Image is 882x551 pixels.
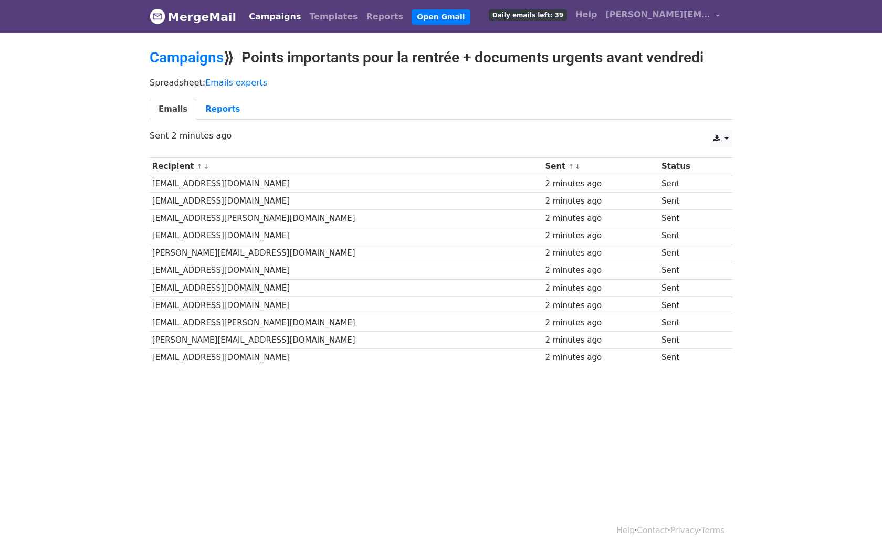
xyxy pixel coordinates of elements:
a: Templates [305,6,362,27]
td: [EMAIL_ADDRESS][DOMAIN_NAME] [150,175,543,193]
td: [EMAIL_ADDRESS][DOMAIN_NAME] [150,262,543,279]
td: [PERSON_NAME][EMAIL_ADDRESS][DOMAIN_NAME] [150,332,543,349]
th: Sent [543,158,659,175]
a: ↓ [203,163,209,171]
a: Emails [150,99,196,120]
a: Emails experts [205,78,267,88]
a: Terms [701,526,724,535]
p: Sent 2 minutes ago [150,130,732,141]
div: 2 minutes ago [545,247,656,259]
a: Reports [362,6,408,27]
td: Sent [659,332,723,349]
a: [PERSON_NAME][EMAIL_ADDRESS][PERSON_NAME][DOMAIN_NAME] [601,4,724,29]
a: ↓ [575,163,581,171]
a: Reports [196,99,249,120]
div: 2 minutes ago [545,213,656,225]
a: Open Gmail [412,9,470,25]
div: 2 minutes ago [545,300,656,312]
td: [PERSON_NAME][EMAIL_ADDRESS][DOMAIN_NAME] [150,245,543,262]
td: [EMAIL_ADDRESS][PERSON_NAME][DOMAIN_NAME] [150,314,543,331]
a: ↑ [197,163,203,171]
a: Help [571,4,601,25]
a: MergeMail [150,6,236,28]
td: [EMAIL_ADDRESS][DOMAIN_NAME] [150,279,543,296]
div: 2 minutes ago [545,317,656,329]
a: Daily emails left: 39 [485,4,571,25]
td: Sent [659,245,723,262]
div: 2 minutes ago [545,195,656,207]
span: Daily emails left: 39 [489,9,567,21]
a: Campaigns [245,6,305,27]
div: 2 minutes ago [545,178,656,190]
td: [EMAIL_ADDRESS][DOMAIN_NAME] [150,349,543,366]
td: Sent [659,296,723,314]
a: Help [617,526,635,535]
td: Sent [659,349,723,366]
div: 2 minutes ago [545,352,656,364]
td: Sent [659,193,723,210]
td: Sent [659,314,723,331]
div: 2 minutes ago [545,230,656,242]
td: Sent [659,279,723,296]
div: 2 minutes ago [545,334,656,346]
a: ↑ [569,163,574,171]
div: 2 minutes ago [545,264,656,277]
a: Campaigns [150,49,224,66]
td: [EMAIL_ADDRESS][DOMAIN_NAME] [150,296,543,314]
p: Spreadsheet: [150,77,732,88]
img: MergeMail logo [150,8,165,24]
td: [EMAIL_ADDRESS][PERSON_NAME][DOMAIN_NAME] [150,210,543,227]
a: Privacy [670,526,699,535]
td: [EMAIL_ADDRESS][DOMAIN_NAME] [150,193,543,210]
th: Status [659,158,723,175]
div: 2 minutes ago [545,282,656,294]
th: Recipient [150,158,543,175]
td: [EMAIL_ADDRESS][DOMAIN_NAME] [150,227,543,245]
a: Contact [637,526,668,535]
span: [PERSON_NAME][EMAIL_ADDRESS][PERSON_NAME][DOMAIN_NAME] [605,8,710,21]
td: Sent [659,227,723,245]
td: Sent [659,210,723,227]
td: Sent [659,262,723,279]
td: Sent [659,175,723,193]
h2: ⟫ Points importants pour la rentrée + documents urgents avant vendredi [150,49,732,67]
